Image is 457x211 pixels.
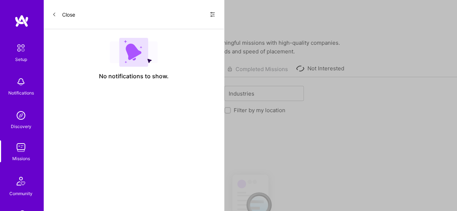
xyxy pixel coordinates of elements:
img: discovery [14,108,28,123]
span: No notifications to show. [99,72,169,80]
button: Close [52,9,75,20]
img: bell [14,75,28,89]
img: empty [110,38,158,67]
div: Setup [15,56,27,63]
img: Community [12,172,30,190]
div: Missions [12,155,30,162]
div: Discovery [11,123,31,130]
img: setup [13,40,29,56]
div: Notifications [8,89,34,97]
img: teamwork [14,140,28,155]
img: logo [14,14,29,27]
div: Community [9,190,33,197]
